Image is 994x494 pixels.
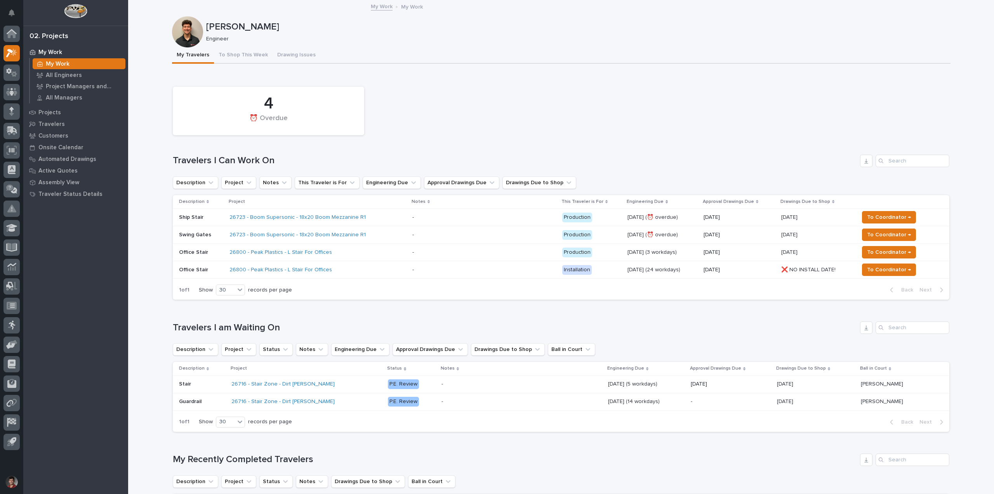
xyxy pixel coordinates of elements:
[30,58,128,69] a: My Work
[897,286,913,293] span: Back
[424,176,499,189] button: Approval Drawings Due
[23,106,128,118] a: Projects
[548,343,595,356] button: Ball in Court
[179,249,223,256] p: Office Stair
[46,83,122,90] p: Project Managers and Engineers
[412,214,414,221] div: -
[186,94,351,113] div: 4
[23,188,128,200] a: Traveler Status Details
[30,81,128,92] a: Project Managers and Engineers
[173,375,949,393] tr: StairStair 26716 - Stair Zone - Dirt [PERSON_NAME] P.E. Review- [DATE] (5 workdays)[DATE] (5 work...
[502,176,576,189] button: Drawings Due to Shop
[229,267,332,273] a: 26800 - Peak Plastics - L Stair For Offices
[862,211,916,223] button: To Coordinator →
[862,229,916,241] button: To Coordinator →
[296,475,328,488] button: Notes
[179,267,223,273] p: Office Stair
[173,176,218,189] button: Description
[862,246,916,258] button: To Coordinator →
[173,261,949,279] tr: Office Stair26800 - Peak Plastics - L Stair For Offices - Installation[DATE] (24 workdays)[DATE]❌...
[295,176,360,189] button: This Traveler is For
[862,264,916,276] button: To Coordinator →
[179,197,205,206] p: Description
[562,248,592,257] div: Production
[179,232,223,238] p: Swing Gates
[861,379,905,388] p: [PERSON_NAME]
[780,197,830,206] p: Drawings Due to Shop
[173,281,196,300] p: 1 of 1
[231,381,335,388] a: 26716 - Stair Zone - Dirt [PERSON_NAME]
[23,118,128,130] a: Travelers
[38,191,103,198] p: Traveler Status Details
[703,197,754,206] p: Approval Drawings Due
[860,364,887,373] p: Ball in Court
[23,130,128,141] a: Customers
[38,156,96,163] p: Automated Drawings
[259,475,293,488] button: Status
[206,21,947,33] p: [PERSON_NAME]
[412,267,414,273] div: -
[214,47,273,64] button: To Shop This Week
[627,197,664,206] p: Engineering Due
[897,419,913,426] span: Back
[216,418,235,426] div: 30
[173,209,949,226] tr: Ship Stair26723 - Boom Supersonic - 18x20 Boom Mezzanine R1 - Production[DATE] (⏰ overdue)[DATE][...
[561,197,603,206] p: This Traveler is For
[173,454,857,465] h1: My Recently Completed Travelers
[173,343,218,356] button: Description
[221,176,256,189] button: Project
[919,286,937,293] span: Next
[23,153,128,165] a: Automated Drawings
[781,213,799,221] p: [DATE]
[38,133,68,140] p: Customers
[401,2,423,10] p: My Work
[179,397,203,405] p: Guardrail
[199,419,213,425] p: Show
[23,165,128,176] a: Active Quotes
[412,197,426,206] p: Notes
[876,454,949,466] input: Search
[173,393,949,410] tr: GuardrailGuardrail 26716 - Stair Zone - Dirt [PERSON_NAME] P.E. Review- [DATE] (14 workdays)[DATE...
[173,226,949,244] tr: Swing Gates26723 - Boom Supersonic - 18x20 Boom Mezzanine R1 - Production[DATE] (⏰ overdue)[DATE]...
[388,379,419,389] div: P.E. Review
[777,397,795,405] p: [DATE]
[471,343,545,356] button: Drawings Due to Shop
[867,265,911,274] span: To Coordinator →
[296,343,328,356] button: Notes
[363,176,421,189] button: Engineering Due
[229,249,332,256] a: 26800 - Peak Plastics - L Stair For Offices
[393,343,468,356] button: Approval Drawings Due
[179,214,223,221] p: Ship Stair
[861,397,905,405] p: [PERSON_NAME]
[867,230,911,239] span: To Coordinator →
[781,230,799,238] p: [DATE]
[173,244,949,261] tr: Office Stair26800 - Peak Plastics - L Stair For Offices - Production[DATE] (3 workdays)[DATE][DAT...
[173,322,857,333] h1: Travelers I am Waiting On
[876,155,949,167] input: Search
[38,109,61,116] p: Projects
[221,475,256,488] button: Project
[412,249,414,256] div: -
[704,249,775,256] p: [DATE]
[777,379,795,388] p: [DATE]
[199,287,213,293] p: Show
[627,249,697,256] p: [DATE] (3 workdays)
[691,381,771,388] p: [DATE]
[867,248,911,257] span: To Coordinator →
[30,32,68,41] div: 02. Projects
[608,397,661,405] p: [DATE] (14 workdays)
[876,321,949,334] div: Search
[64,4,87,18] img: Workspace Logo
[884,286,916,293] button: Back
[23,176,128,188] a: Assembly View
[173,155,857,166] h1: Travelers I Can Work On
[916,286,949,293] button: Next
[221,343,256,356] button: Project
[179,379,193,388] p: Stair
[273,47,320,64] button: Drawing Issues
[23,141,128,153] a: Onsite Calendar
[3,5,20,21] button: Notifications
[562,230,592,240] div: Production
[231,364,247,373] p: Project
